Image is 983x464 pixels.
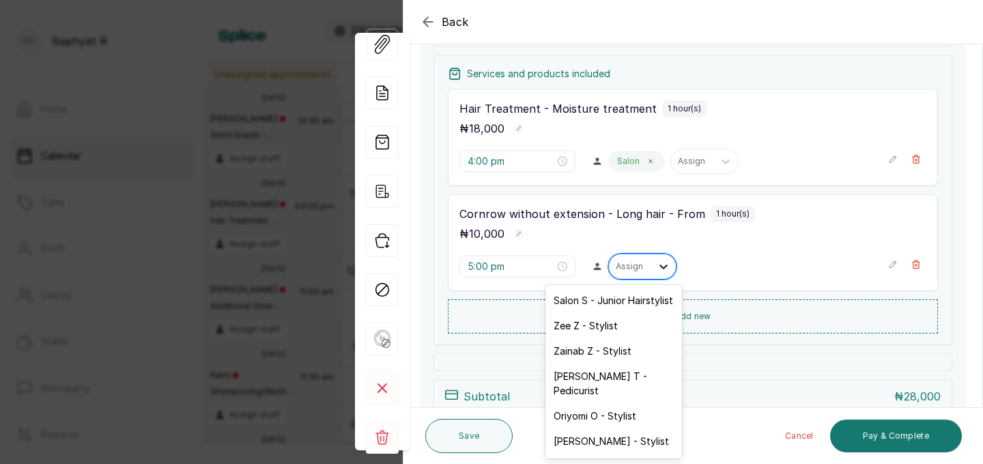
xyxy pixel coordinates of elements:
[459,120,504,137] p: ₦
[545,313,682,338] div: Zee Z - Stylist
[468,259,555,274] input: Select time
[464,388,510,405] p: Subtotal
[467,67,610,81] p: Services and products included
[617,156,640,167] p: Salon
[425,419,513,453] button: Save
[904,390,941,403] span: 28,000
[469,227,504,241] span: 10,000
[468,154,555,169] input: Select time
[545,364,682,403] div: [PERSON_NAME] T - Pedicurist
[774,420,825,452] button: Cancel
[459,226,504,242] p: ₦
[545,403,682,428] div: Oriyomi O - Stylist
[420,14,469,30] button: Back
[448,299,938,333] button: Add new
[894,388,941,405] p: ₦
[545,428,682,454] div: [PERSON_NAME] - Stylist
[545,338,682,364] div: Zainab Z - Stylist
[459,100,657,117] p: Hair Treatment - Moisture treatment
[459,206,705,222] p: Cornrow without extension - Long hair - From
[668,103,701,114] p: 1 hour(s)
[442,14,469,30] span: Back
[545,288,682,313] div: Salon S - Junior Hairstylist
[716,208,750,219] p: 1 hour(s)
[469,122,504,135] span: 18,000
[830,420,962,452] button: Pay & Complete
